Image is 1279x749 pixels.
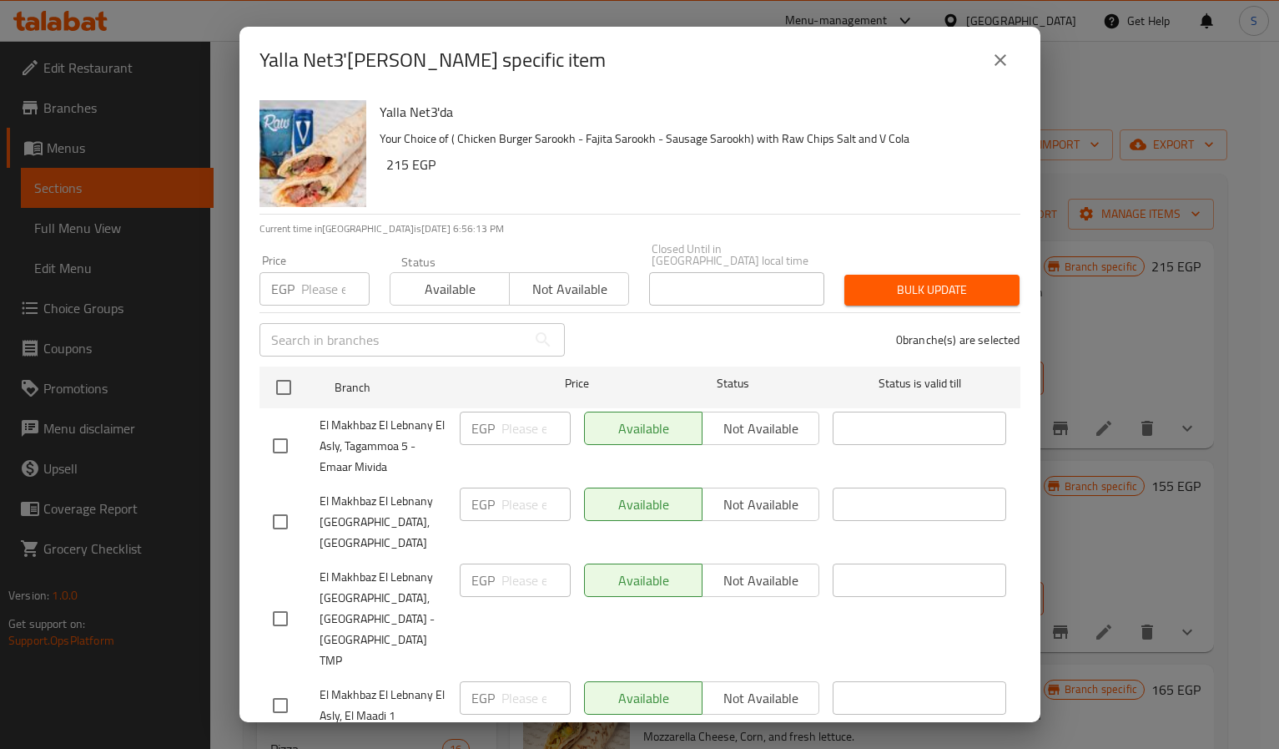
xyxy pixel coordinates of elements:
[501,412,571,445] input: Please enter price
[501,564,571,597] input: Please enter price
[521,373,632,394] span: Price
[471,570,495,590] p: EGP
[320,491,446,554] span: El Makhbaz El Lebnany [GEOGRAPHIC_DATA], [GEOGRAPHIC_DATA]
[516,277,622,301] span: Not available
[301,272,370,306] input: Please enter price
[320,685,446,726] span: El Makhbaz El Lebnany El Asly, El Maadi 1
[858,280,1006,301] span: Bulk update
[471,688,495,708] p: EGP
[271,279,295,299] p: EGP
[259,323,526,357] input: Search in branches
[335,377,508,398] span: Branch
[501,488,571,521] input: Please enter price
[397,277,503,301] span: Available
[833,373,1006,394] span: Status is valid till
[259,100,366,207] img: Yalla Net3'da
[646,373,819,394] span: Status
[509,272,629,306] button: Not available
[259,221,1020,236] p: Current time in [GEOGRAPHIC_DATA] is [DATE] 6:56:13 PM
[320,415,446,478] span: El Makhbaz El Lebnany El Asly, Tagammoa 5 - Emaar Mivida
[390,272,510,306] button: Available
[501,681,571,715] input: Please enter price
[259,47,606,73] h2: Yalla Net3'[PERSON_NAME] specific item
[471,494,495,514] p: EGP
[320,567,446,671] span: El Makhbaz El Lebnany [GEOGRAPHIC_DATA], [GEOGRAPHIC_DATA] - [GEOGRAPHIC_DATA] TMP
[386,153,1007,176] h6: 215 EGP
[380,100,1007,124] h6: Yalla Net3'da
[380,129,1007,149] p: Your Choice of ( Chicken Burger Sarookh - Fajita Sarookh - Sausage Sarookh) with Raw Chips Salt a...
[896,331,1020,348] p: 0 branche(s) are selected
[471,418,495,438] p: EGP
[980,40,1020,80] button: close
[844,275,1020,306] button: Bulk update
